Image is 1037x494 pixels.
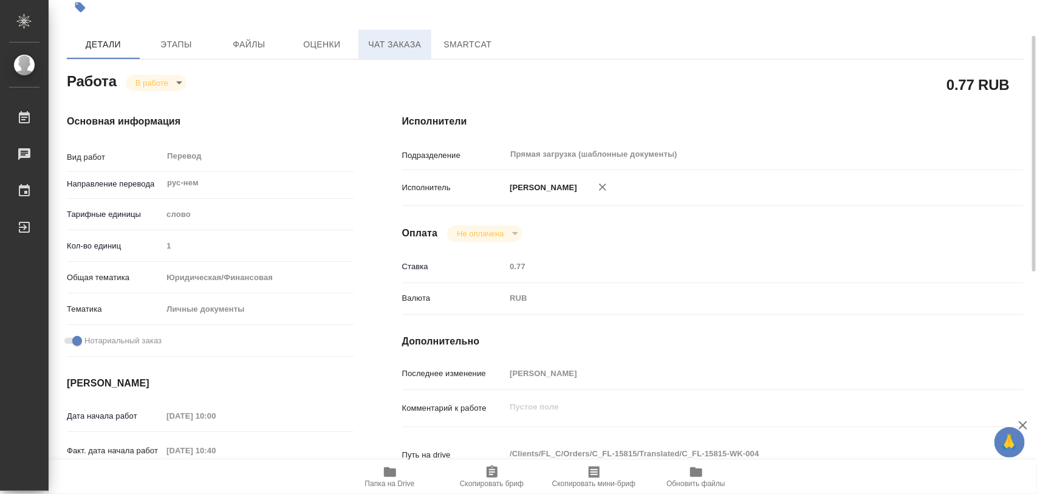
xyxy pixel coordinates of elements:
[74,37,132,52] span: Детали
[460,479,524,488] span: Скопировать бриф
[505,444,971,464] textarea: /Clients/FL_C/Orders/C_FL-15815/Translated/C_FL-15815-WK-004
[67,114,354,129] h4: Основная информация
[402,261,506,273] p: Ставка
[84,335,162,347] span: Нотариальный заказ
[402,402,506,414] p: Комментарий к работе
[999,430,1020,455] span: 🙏
[67,69,117,91] h2: Работа
[447,225,522,242] div: В работе
[505,288,971,309] div: RUB
[220,37,278,52] span: Файлы
[552,479,635,488] span: Скопировать мини-бриф
[402,368,506,380] p: Последнее изменение
[453,228,507,239] button: Не оплачена
[67,272,162,284] p: Общая тематика
[402,114,1024,129] h4: Исполнители
[162,237,353,255] input: Пустое поле
[505,182,577,194] p: [PERSON_NAME]
[162,442,269,459] input: Пустое поле
[505,258,971,275] input: Пустое поле
[439,37,497,52] span: SmartCat
[67,151,162,163] p: Вид работ
[505,365,971,382] input: Пустое поле
[67,240,162,252] p: Кол-во единиц
[162,299,353,320] div: Личные документы
[402,334,1024,349] h4: Дополнительно
[402,149,506,162] p: Подразделение
[147,37,205,52] span: Этапы
[402,182,506,194] p: Исполнитель
[645,460,747,494] button: Обновить файлы
[402,226,438,241] h4: Оплата
[67,303,162,315] p: Тематика
[162,204,353,225] div: слово
[366,37,424,52] span: Чат заказа
[441,460,543,494] button: Скопировать бриф
[67,376,354,391] h4: [PERSON_NAME]
[666,479,725,488] span: Обновить файлы
[67,178,162,190] p: Направление перевода
[994,427,1025,458] button: 🙏
[402,449,506,461] p: Путь на drive
[67,445,162,457] p: Факт. дата начала работ
[126,75,187,91] div: В работе
[543,460,645,494] button: Скопировать мини-бриф
[293,37,351,52] span: Оценки
[402,292,506,304] p: Валюта
[67,208,162,221] p: Тарифные единицы
[162,267,353,288] div: Юридическая/Финансовая
[589,174,616,201] button: Удалить исполнителя
[339,460,441,494] button: Папка на Drive
[365,479,415,488] span: Папка на Drive
[162,407,269,425] input: Пустое поле
[67,410,162,422] p: Дата начала работ
[132,78,172,88] button: В работе
[946,74,1010,95] h2: 0.77 RUB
